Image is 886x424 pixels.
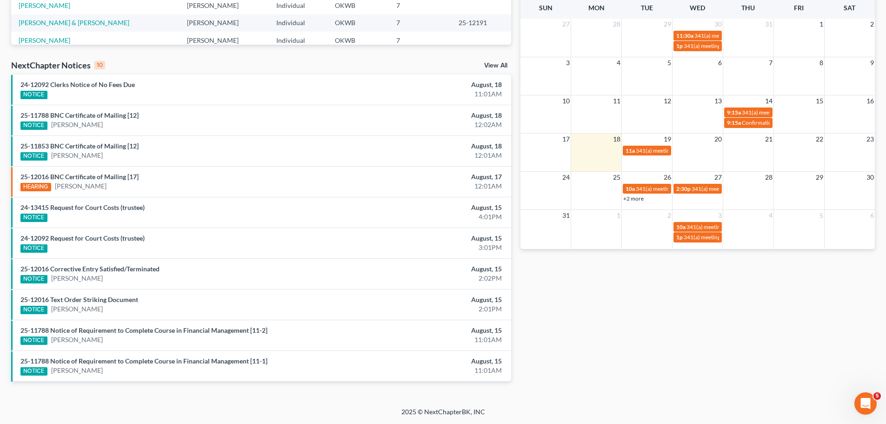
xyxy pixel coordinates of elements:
[694,32,784,39] span: 341(a) meeting for [PERSON_NAME]
[713,95,723,107] span: 13
[20,91,47,99] div: NOTICE
[641,4,653,12] span: Tue
[347,111,502,120] div: August, 18
[612,95,621,107] span: 11
[873,392,881,400] span: 5
[854,392,877,415] iframe: Intercom live chat
[727,109,741,116] span: 9:15a
[626,147,635,154] span: 11a
[20,142,139,150] a: 25-11853 BNC Certificate of Mailing [12]
[51,304,103,314] a: [PERSON_NAME]
[612,19,621,30] span: 28
[561,95,571,107] span: 10
[866,172,875,183] span: 30
[663,95,672,107] span: 12
[51,366,103,375] a: [PERSON_NAME]
[20,234,145,242] a: 24-12092 Request for Court Costs (trustee)
[565,57,571,68] span: 3
[347,141,502,151] div: August, 18
[717,57,723,68] span: 6
[539,4,553,12] span: Sun
[20,214,47,222] div: NOTICE
[347,89,502,99] div: 11:01AM
[20,203,145,211] a: 24-13415 Request for Court Costs (trustee)
[869,19,875,30] span: 2
[815,172,824,183] span: 29
[19,19,129,27] a: [PERSON_NAME] & [PERSON_NAME]
[347,274,502,283] div: 2:02PM
[51,151,103,160] a: [PERSON_NAME]
[347,264,502,274] div: August, 15
[327,14,389,32] td: OKWB
[616,210,621,221] span: 1
[347,212,502,222] div: 4:01PM
[347,326,502,335] div: August, 15
[269,14,327,32] td: Individual
[819,210,824,221] span: 5
[676,42,683,49] span: 1p
[866,134,875,145] span: 23
[686,223,776,230] span: 341(a) meeting for [PERSON_NAME]
[684,234,773,241] span: 341(a) meeting for [PERSON_NAME]
[327,32,389,49] td: OKWB
[484,62,507,69] a: View All
[20,121,47,130] div: NOTICE
[612,172,621,183] span: 25
[20,183,51,191] div: HEARING
[55,182,107,191] a: [PERSON_NAME]
[815,95,824,107] span: 15
[347,243,502,252] div: 3:01PM
[347,203,502,212] div: August, 15
[742,119,847,126] span: Confirmation hearing for [PERSON_NAME]
[663,134,672,145] span: 19
[51,274,103,283] a: [PERSON_NAME]
[180,14,269,32] td: [PERSON_NAME]
[768,210,773,221] span: 4
[561,134,571,145] span: 17
[764,172,773,183] span: 28
[713,134,723,145] span: 20
[20,265,160,273] a: 25-12016 Corrective Entry Satisfied/Terminated
[389,14,451,32] td: 7
[178,407,708,424] div: 2025 © NextChapterBK, INC
[676,185,691,192] span: 2:30p
[636,147,775,154] span: 341(a) meeting for [PERSON_NAME] & [PERSON_NAME]
[347,304,502,314] div: 2:01PM
[663,19,672,30] span: 29
[684,42,762,49] span: 341(a) meeting for Treavus Gage
[347,120,502,129] div: 12:02AM
[20,244,47,253] div: NOTICE
[561,210,571,221] span: 31
[347,182,502,191] div: 12:01AM
[819,19,824,30] span: 1
[11,60,105,71] div: NextChapter Notices
[269,32,327,49] td: Individual
[347,357,502,366] div: August, 15
[451,14,511,32] td: 25-12191
[347,151,502,160] div: 12:01AM
[20,296,138,303] a: 25-12016 Text Order Striking Document
[768,57,773,68] span: 7
[636,185,775,192] span: 341(a) meeting for [PERSON_NAME] & [PERSON_NAME]
[713,172,723,183] span: 27
[347,366,502,375] div: 11:01AM
[623,195,644,202] a: +2 more
[844,4,855,12] span: Sat
[347,172,502,182] div: August, 17
[19,1,70,9] a: [PERSON_NAME]
[666,210,672,221] span: 2
[20,81,135,88] a: 24-12092 Clerks Notice of No Fees Due
[866,95,875,107] span: 16
[676,234,683,241] span: 1p
[663,172,672,183] span: 26
[347,234,502,243] div: August, 15
[742,109,832,116] span: 341(a) meeting for [PERSON_NAME]
[690,4,705,12] span: Wed
[666,57,672,68] span: 5
[764,19,773,30] span: 31
[20,275,47,283] div: NOTICE
[869,57,875,68] span: 9
[347,295,502,304] div: August, 15
[180,32,269,49] td: [PERSON_NAME]
[764,95,773,107] span: 14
